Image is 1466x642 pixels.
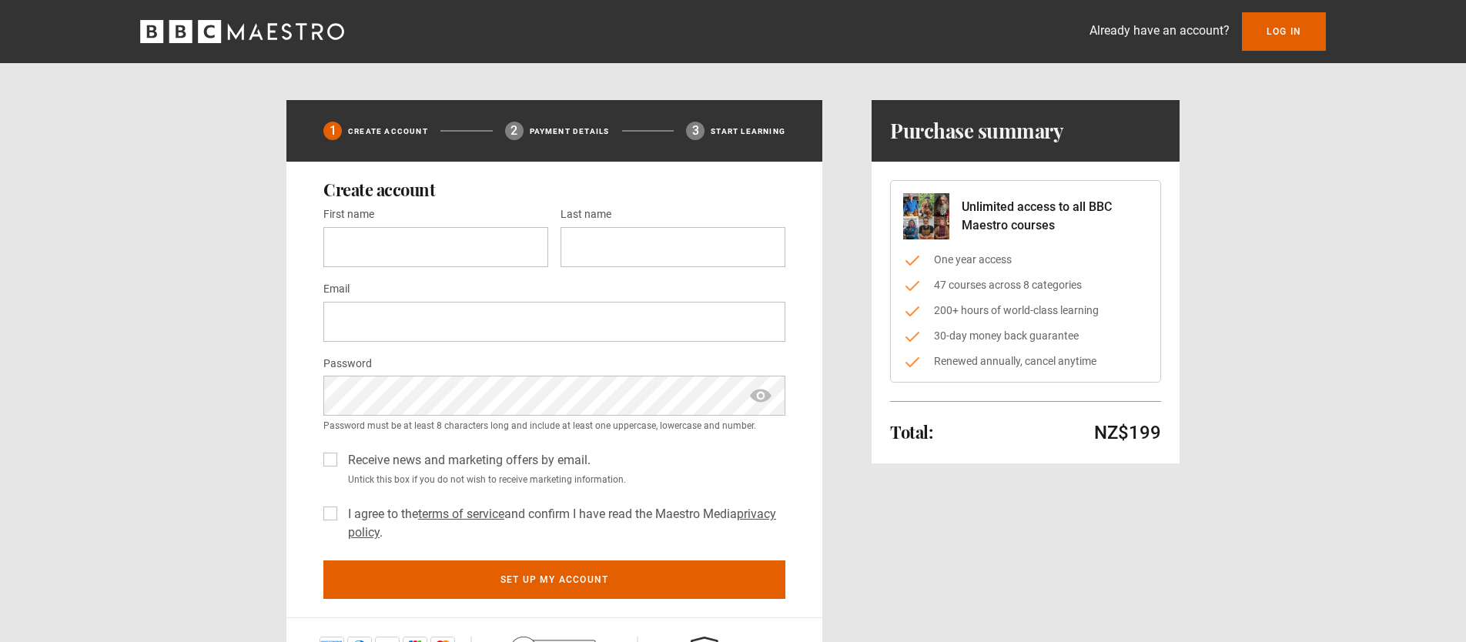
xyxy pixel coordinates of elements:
button: Set up my account [323,560,785,599]
small: Untick this box if you do not wish to receive marketing information. [342,473,785,487]
p: Unlimited access to all BBC Maestro courses [962,198,1148,235]
svg: BBC Maestro [140,20,344,43]
h2: Create account [323,180,785,199]
h1: Purchase summary [890,119,1063,143]
p: Already have an account? [1089,22,1230,40]
div: 3 [686,122,705,140]
p: NZ$199 [1094,420,1161,445]
div: 2 [505,122,524,140]
div: 1 [323,122,342,140]
a: Log In [1242,12,1326,51]
label: I agree to the and confirm I have read the Maestro Media . [342,505,785,542]
label: Email [323,280,350,299]
li: Renewed annually, cancel anytime [903,353,1148,369]
label: Password [323,355,372,373]
p: Start learning [711,125,785,137]
span: show password [748,376,773,416]
li: One year access [903,252,1148,268]
label: Receive news and marketing offers by email. [342,451,591,470]
p: Create Account [348,125,428,137]
label: Last name [561,206,611,224]
a: terms of service [418,507,504,521]
li: 47 courses across 8 categories [903,277,1148,293]
li: 30-day money back guarantee [903,328,1148,344]
small: Password must be at least 8 characters long and include at least one uppercase, lowercase and num... [323,419,785,433]
p: Payment details [530,125,610,137]
h2: Total: [890,423,932,441]
label: First name [323,206,374,224]
li: 200+ hours of world-class learning [903,303,1148,319]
